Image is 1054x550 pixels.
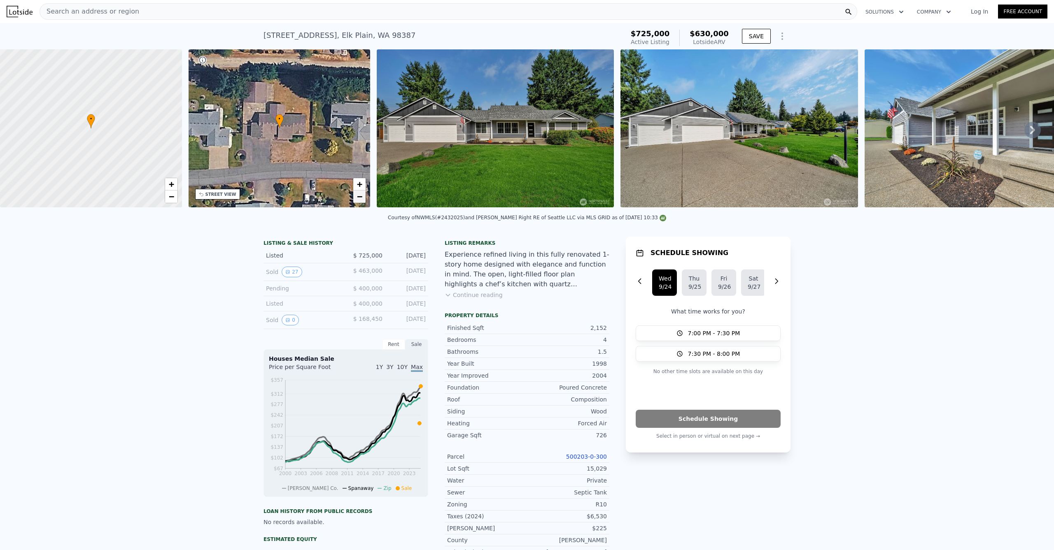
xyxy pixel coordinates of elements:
div: Lot Sqft [447,464,527,473]
div: 2,152 [527,324,607,332]
div: Finished Sqft [447,324,527,332]
div: Water [447,476,527,485]
span: $ 168,450 [353,316,382,322]
button: View historical data [282,267,302,277]
div: 4 [527,336,607,344]
span: Spanaway [348,485,374,491]
div: Experience refined living in this fully renovated 1-story home designed with elegance and functio... [445,250,609,289]
p: Select in person or virtual on next page → [636,431,781,441]
div: Sewer [447,488,527,497]
div: No records available. [263,518,428,526]
img: Sale: 167724899 Parcel: 100908295 [377,49,614,207]
tspan: $357 [270,377,283,383]
div: $6,530 [527,512,607,520]
a: Zoom out [353,190,366,203]
div: Listing remarks [445,240,609,246]
span: + [168,179,174,189]
div: 9/24 [659,283,670,291]
div: County [447,536,527,544]
span: • [275,115,284,123]
span: $ 725,000 [353,252,382,259]
div: Sold [266,267,339,277]
p: What time works for you? [636,307,781,316]
tspan: 2017 [372,471,385,476]
div: Foundation [447,383,527,392]
div: Listed [266,251,339,260]
img: Lotside [7,6,33,17]
button: Show Options [774,28,790,44]
a: Zoom in [165,178,177,190]
div: Sale [405,339,428,350]
button: Thu9/25 [682,269,707,296]
button: Sat9/27 [741,269,766,296]
div: [DATE] [389,299,426,308]
div: STREET VIEW [205,191,236,197]
div: [DATE] [389,267,426,277]
div: Year Improved [447,371,527,380]
div: 9/26 [718,283,730,291]
span: Active Listing [631,39,669,45]
div: [DATE] [389,315,426,325]
img: Sale: 167724899 Parcel: 100908295 [620,49,858,207]
div: Siding [447,407,527,415]
div: 9/27 [748,283,759,291]
div: Year Built [447,360,527,368]
span: 1Y [376,364,383,370]
div: Sat [748,274,759,283]
div: [PERSON_NAME] [447,524,527,532]
span: Sale [401,485,412,491]
span: Search an address or region [40,7,139,16]
span: 7:30 PM - 8:00 PM [688,350,740,358]
div: R10 [527,500,607,508]
div: Composition [527,395,607,404]
span: $ 400,000 [353,300,382,307]
div: [STREET_ADDRESS] , Elk Plain , WA 98387 [263,30,415,41]
tspan: $207 [270,423,283,429]
div: Sold [266,315,339,325]
span: − [168,191,174,202]
button: Schedule Showing [636,410,781,428]
span: 7:00 PM - 7:30 PM [688,329,740,337]
div: Forced Air [527,419,607,427]
span: $725,000 [631,29,670,38]
button: Solutions [859,5,910,19]
div: Listed [266,299,339,308]
div: Loan history from public records [263,508,428,515]
div: 9/25 [688,283,700,291]
div: Heating [447,419,527,427]
tspan: 2020 [387,471,400,476]
tspan: 2014 [357,471,369,476]
div: LISTING & SALE HISTORY [263,240,428,248]
span: Max [411,364,423,372]
div: 1998 [527,360,607,368]
h1: SCHEDULE SHOWING [651,248,728,258]
tspan: $242 [270,412,283,418]
span: + [357,179,362,189]
div: Private [527,476,607,485]
div: [DATE] [389,284,426,292]
tspan: $67 [274,466,283,471]
div: Wed [659,274,670,283]
div: Bedrooms [447,336,527,344]
div: • [275,114,284,128]
span: − [357,191,362,202]
span: Zip [383,485,391,491]
div: [DATE] [389,251,426,260]
tspan: 2006 [310,471,323,476]
div: • [87,114,95,128]
p: No other time slots are available on this day [636,367,781,376]
a: Zoom out [165,190,177,203]
span: [PERSON_NAME] Co. [288,485,338,491]
div: Bathrooms [447,348,527,356]
span: $ 463,000 [353,267,382,274]
div: Rent [382,339,405,350]
div: Lotside ARV [690,38,729,46]
div: Poured Concrete [527,383,607,392]
div: Houses Median Sale [269,355,423,363]
a: Zoom in [353,178,366,190]
div: Garage Sqft [447,431,527,439]
div: Zoning [447,500,527,508]
div: 2004 [527,371,607,380]
button: Wed9/24 [652,269,677,296]
div: Pending [266,284,339,292]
